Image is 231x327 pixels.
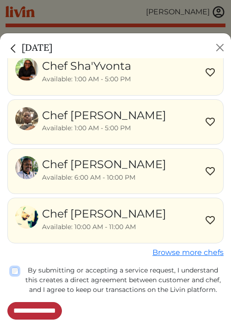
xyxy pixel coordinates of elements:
[42,156,166,173] div: Chef [PERSON_NAME]
[15,58,131,88] a: Chef Sha'Yvonta Available: 1:00 AM - 5:00 PM
[205,215,216,226] img: heart_no_fill-48930e137196cddbfb08493a22f0c54f36344ca9e8def7d987276f91c48d3417.svg
[213,40,227,55] button: Close
[42,58,131,74] div: Chef Sha'Yvonta
[42,206,166,222] div: Chef [PERSON_NAME]
[42,222,166,232] div: Available: 10:00 AM - 11:00 AM
[15,206,38,229] img: b3b4baac8d891e724a3bb5c0f08a7f62
[15,58,38,81] img: d366a2884c9401e74fb450b916da18b8
[205,116,216,127] img: heart_no_fill-48930e137196cddbfb08493a22f0c54f36344ca9e8def7d987276f91c48d3417.svg
[152,248,224,257] a: Browse more chefs
[15,107,38,130] img: 40edb8f8868b937271aa03f2dccf48ec
[205,67,216,78] img: heart_no_fill-48930e137196cddbfb08493a22f0c54f36344ca9e8def7d987276f91c48d3417.svg
[22,266,224,295] label: By submitting or accepting a service request, I understand this creates a direct agreement betwee...
[7,42,19,54] img: back_caret-0738dc900bf9763b5e5a40894073b948e17d9601fd527fca9689b06ce300169f.svg
[42,107,166,124] div: Chef [PERSON_NAME]
[42,173,166,182] div: Available: 6:00 AM - 10:00 PM
[15,156,166,186] a: Chef [PERSON_NAME] Available: 6:00 AM - 10:00 PM
[15,156,38,179] img: 164250cae371cdb7654d8a11a1abaf42
[42,74,131,84] div: Available: 1:00 AM - 5:00 PM
[205,166,216,177] img: heart_no_fill-48930e137196cddbfb08493a22f0c54f36344ca9e8def7d987276f91c48d3417.svg
[15,107,166,137] a: Chef [PERSON_NAME] Available: 1:00 AM - 5:00 PM
[7,41,52,54] h5: [DATE]
[15,206,166,236] a: Chef [PERSON_NAME] Available: 10:00 AM - 11:00 AM
[42,123,166,133] div: Available: 1:00 AM - 5:00 PM
[7,42,22,53] a: Close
